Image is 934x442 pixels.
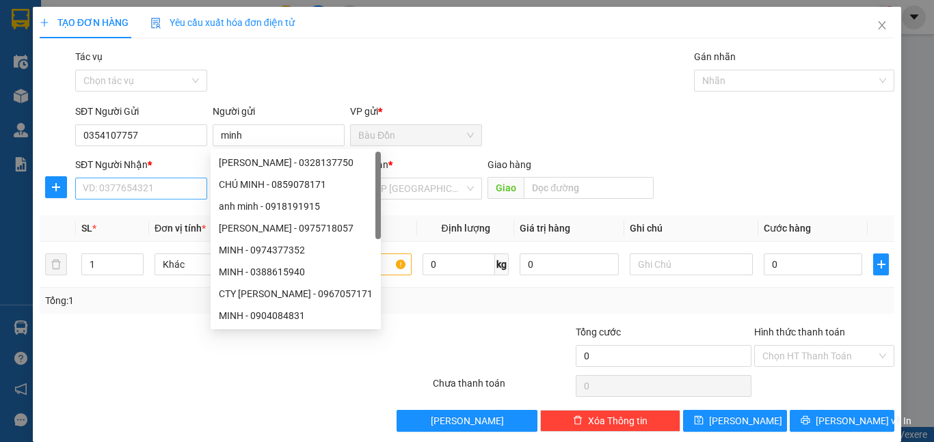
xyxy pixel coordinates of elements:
div: MINH - 0974377352 [219,243,373,258]
span: [PERSON_NAME] [709,413,782,428]
div: MINH - 0904084831 [211,305,381,327]
div: [PERSON_NAME] - 0328137750 [219,155,373,170]
span: Khác [163,254,269,275]
div: CTY [PERSON_NAME] - 0967057171 [219,286,373,301]
span: Xóa Thông tin [588,413,648,428]
span: plus [40,18,49,27]
span: Gửi: [12,13,33,27]
button: [PERSON_NAME] [397,410,537,432]
span: kg [495,253,509,275]
span: Giao hàng [488,159,531,170]
span: Yêu cầu xuất hóa đơn điện tử [150,17,295,28]
div: MINH - 0974377352 [211,239,381,261]
span: plus [46,182,66,193]
div: MINH - 0904084831 [219,308,373,323]
button: deleteXóa Thông tin [540,410,680,432]
div: VP gửi [350,104,482,119]
img: icon [150,18,161,29]
div: [PERSON_NAME][GEOGRAPHIC_DATA] [131,12,269,59]
label: Hình thức thanh toán [754,327,845,337]
button: plus [873,253,889,275]
label: Tác vụ [75,51,103,62]
button: save[PERSON_NAME] [683,410,788,432]
span: [PERSON_NAME] và In [816,413,911,428]
div: Bàu Đồn [12,12,121,28]
span: SL [81,223,92,234]
span: [PERSON_NAME] [431,413,504,428]
span: Bàu Đồn [358,125,474,146]
div: PHÁT [12,28,121,44]
button: printer[PERSON_NAME] và In [790,410,894,432]
span: Cước hàng [764,223,811,234]
span: printer [801,415,810,426]
div: [PERSON_NAME] - 0975718057 [219,221,373,236]
span: Định lượng [441,223,490,234]
div: 0334593246 [12,44,121,64]
span: Đơn vị tính [155,223,206,234]
div: CHÚ MINH - 0859078171 [211,174,381,195]
button: Close [863,7,901,45]
div: anh minh - 0918191915 [211,195,381,217]
div: CHÚ MINH - 0859078171 [219,177,373,192]
input: Dọc đường [524,177,654,199]
button: plus [45,176,67,198]
div: MINH - 0388615940 [211,261,381,283]
span: save [694,415,704,426]
div: CTY MINH ĐỨC - 0967057171 [211,283,381,305]
div: Chưa thanh toán [431,376,574,400]
span: TẠO ĐƠN HÀNG [40,17,129,28]
span: Giá trị hàng [520,223,570,234]
span: plus [874,259,888,270]
span: delete [573,415,583,426]
input: 0 [520,253,618,275]
button: delete [45,253,67,275]
label: Gán nhãn [694,51,736,62]
div: Người gửi [213,104,345,119]
div: 0962886371 [131,75,269,94]
div: MINH ANH - 0328137750 [211,152,381,174]
div: Tổng: 1 [45,293,362,308]
span: close [877,20,888,31]
div: SĐT Người Gửi [75,104,207,119]
span: Nhận: [131,12,163,26]
span: Tổng cước [576,327,621,337]
div: SĐT Người Nhận [75,157,207,172]
th: Ghi chú [624,215,758,242]
input: Ghi Chú [630,253,753,275]
div: MINH - 0388615940 [219,264,373,279]
div: anh minh - 0918191915 [219,199,373,214]
span: Giao [488,177,524,199]
div: MINH KHÔI - 0975718057 [211,217,381,239]
div: DƯƠNG(K13) [131,59,269,75]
